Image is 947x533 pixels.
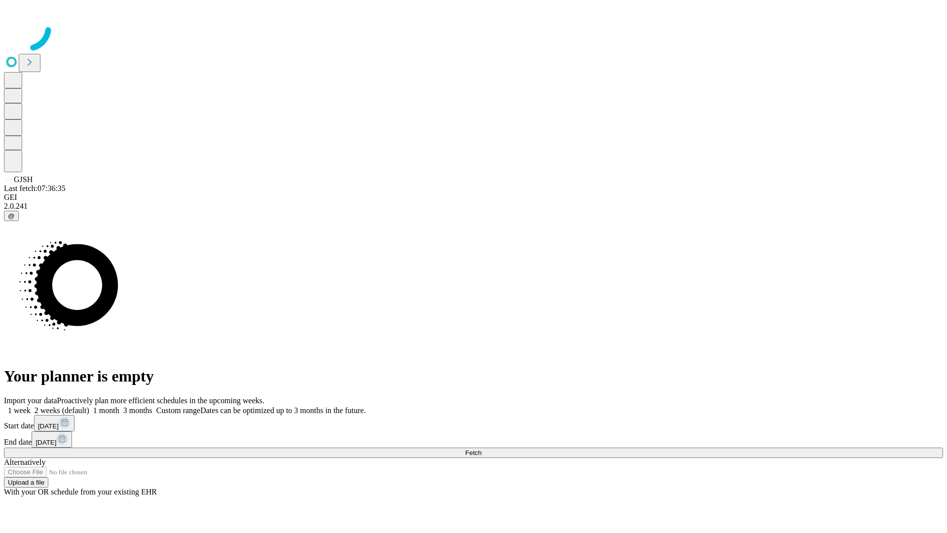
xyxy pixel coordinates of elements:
[4,184,66,192] span: Last fetch: 07:36:35
[8,406,31,415] span: 1 week
[93,406,119,415] span: 1 month
[4,367,943,385] h1: Your planner is empty
[4,415,943,431] div: Start date
[36,439,56,446] span: [DATE]
[32,431,72,448] button: [DATE]
[4,193,943,202] div: GEI
[200,406,365,415] span: Dates can be optimized up to 3 months in the future.
[4,488,157,496] span: With your OR schedule from your existing EHR
[34,415,74,431] button: [DATE]
[14,175,33,184] span: GJSH
[465,449,481,457] span: Fetch
[4,396,57,405] span: Import your data
[156,406,200,415] span: Custom range
[4,448,943,458] button: Fetch
[4,431,943,448] div: End date
[123,406,152,415] span: 3 months
[35,406,89,415] span: 2 weeks (default)
[4,458,45,466] span: Alternatively
[8,212,15,220] span: @
[57,396,264,405] span: Proactively plan more efficient schedules in the upcoming weeks.
[4,202,943,211] div: 2.0.241
[38,422,59,430] span: [DATE]
[4,477,48,488] button: Upload a file
[4,211,19,221] button: @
